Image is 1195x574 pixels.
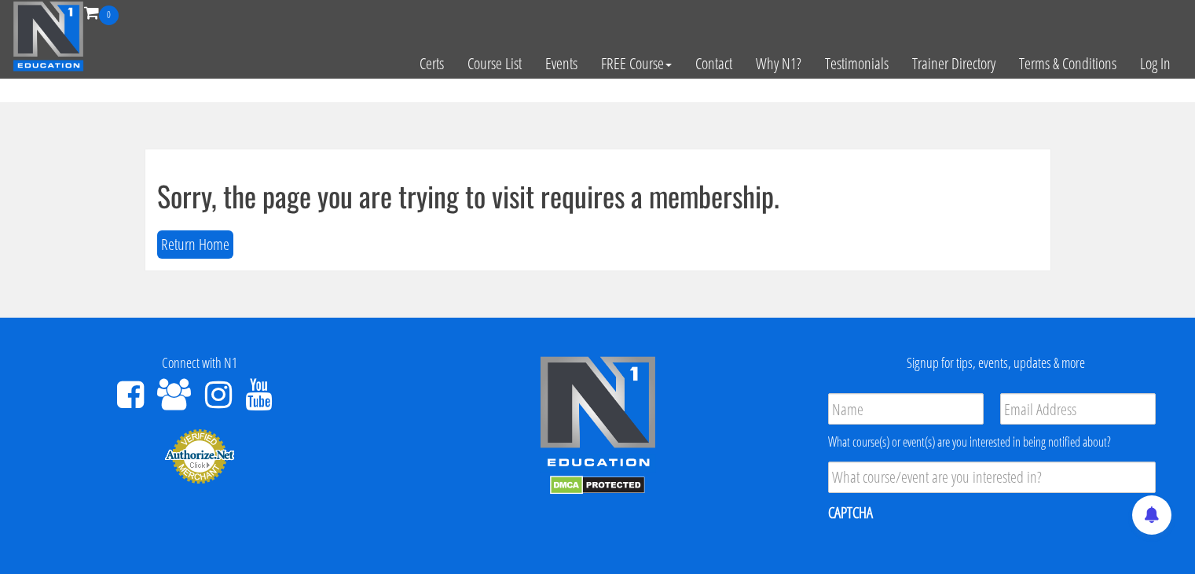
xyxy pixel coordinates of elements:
[550,476,645,495] img: DMCA.com Protection Status
[13,1,84,72] img: n1-education
[813,25,900,102] a: Testimonials
[164,428,235,484] img: Authorize.Net Merchant - Click to Verify
[684,25,744,102] a: Contact
[744,25,813,102] a: Why N1?
[533,25,589,102] a: Events
[157,230,233,259] button: Return Home
[12,355,387,371] h4: Connect with N1
[589,25,684,102] a: FREE Course
[900,25,1007,102] a: Trainer Directory
[808,355,1183,371] h4: Signup for tips, events, updates & more
[539,355,657,472] img: n1-edu-logo
[1007,25,1128,102] a: Terms & Conditions
[1000,393,1156,425] input: Email Address
[99,6,119,25] span: 0
[828,432,1156,451] div: What course(s) or event(s) are you interested in being notified about?
[84,2,119,23] a: 0
[1128,25,1182,102] a: Log In
[828,502,873,523] label: CAPTCHA
[157,180,1039,212] h1: Sorry, the page you are trying to visit requires a membership.
[828,462,1156,493] input: What course/event are you interested in?
[828,393,984,425] input: Name
[408,25,456,102] a: Certs
[456,25,533,102] a: Course List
